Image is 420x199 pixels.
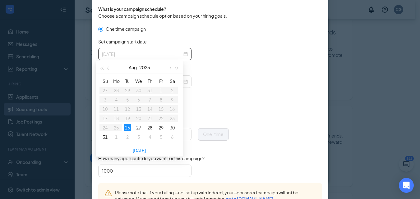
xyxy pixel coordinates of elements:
a: [DATE] [133,147,146,153]
th: Su [99,76,111,86]
div: Open Intercom Messenger [399,178,414,193]
th: Tu [122,76,133,86]
td: 2025-09-01 [111,132,122,142]
th: Th [144,76,155,86]
td: 2025-08-27 [133,123,144,132]
td: 2025-08-26 [122,123,133,132]
th: Fr [155,76,167,86]
span: What is your campaign schedule? [98,6,166,12]
th: We [133,76,144,86]
button: Aug [129,61,137,74]
div: 31 [101,133,109,141]
div: 5 [157,133,165,141]
div: 2 [124,133,131,141]
td: 2025-09-04 [144,132,155,142]
span: How many applicants do you want for this campaign? [98,155,205,161]
button: 2025 [139,61,150,74]
th: Mo [111,76,122,86]
th: Sa [167,76,178,86]
div: 4 [146,133,154,141]
td: 2025-09-03 [133,132,144,142]
input: 2025-08-26 [102,51,182,57]
div: 30 [168,124,176,131]
div: 1 [113,133,120,141]
div: 6 [168,133,176,141]
span: One-time [203,131,224,137]
td: 2025-08-28 [144,123,155,132]
span: Choose a campaign schedule option based on your hiring goals. [98,13,227,19]
td: 2025-08-30 [167,123,178,132]
span: Set campaign start date [98,38,147,45]
td: 2025-09-06 [167,132,178,142]
div: 26 [124,124,131,131]
svg: Warning [104,189,112,197]
td: 2025-08-31 [99,132,111,142]
div: 29 [157,124,165,131]
div: 3 [135,133,142,141]
span: One time campaign [103,25,148,32]
td: 2025-09-02 [122,132,133,142]
td: 2025-09-05 [155,132,167,142]
div: 27 [135,124,142,131]
td: 2025-08-29 [155,123,167,132]
div: 28 [146,124,154,131]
